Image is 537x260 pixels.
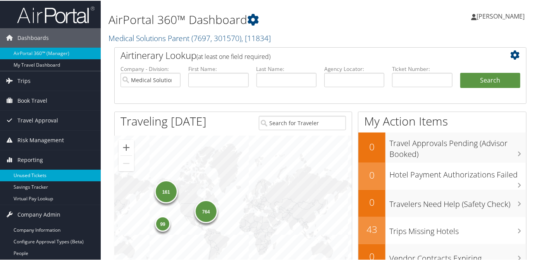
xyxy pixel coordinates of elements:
[108,11,391,27] h1: AirPortal 360™ Dashboard
[324,64,384,72] label: Agency Locator:
[17,71,31,90] span: Trips
[460,72,520,88] button: Search
[17,5,95,23] img: airportal-logo.png
[120,112,207,129] h1: Traveling [DATE]
[389,221,526,236] h3: Trips Missing Hotels
[17,90,47,110] span: Book Travel
[358,132,526,162] a: 0Travel Approvals Pending (Advisor Booked)
[17,130,64,149] span: Risk Management
[358,139,386,153] h2: 0
[17,110,58,129] span: Travel Approval
[477,11,525,20] span: [PERSON_NAME]
[358,222,386,235] h2: 43
[389,133,526,159] h3: Travel Approvals Pending (Advisor Booked)
[194,199,218,222] div: 764
[119,139,134,155] button: Zoom in
[358,195,386,208] h2: 0
[358,112,526,129] h1: My Action Items
[358,189,526,216] a: 0Travelers Need Help (Safety Check)
[389,165,526,179] h3: Hotel Payment Authorizations Failed
[256,64,317,72] label: Last Name:
[108,32,271,43] a: Medical Solutions Parent
[392,64,452,72] label: Ticket Number:
[155,179,178,203] div: 161
[119,155,134,170] button: Zoom out
[17,204,60,224] span: Company Admin
[191,32,241,43] span: ( 7697, 301570 )
[241,32,271,43] span: , [ 11834 ]
[17,28,49,47] span: Dashboards
[17,150,43,169] span: Reporting
[188,64,248,72] label: First Name:
[358,162,526,189] a: 0Hotel Payment Authorizations Failed
[358,216,526,243] a: 43Trips Missing Hotels
[120,64,181,72] label: Company - Division:
[120,48,486,61] h2: Airtinerary Lookup
[471,4,532,27] a: [PERSON_NAME]
[196,52,270,60] span: (at least one field required)
[358,168,386,181] h2: 0
[259,115,346,129] input: Search for Traveler
[389,194,526,209] h3: Travelers Need Help (Safety Check)
[155,215,170,231] div: 99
